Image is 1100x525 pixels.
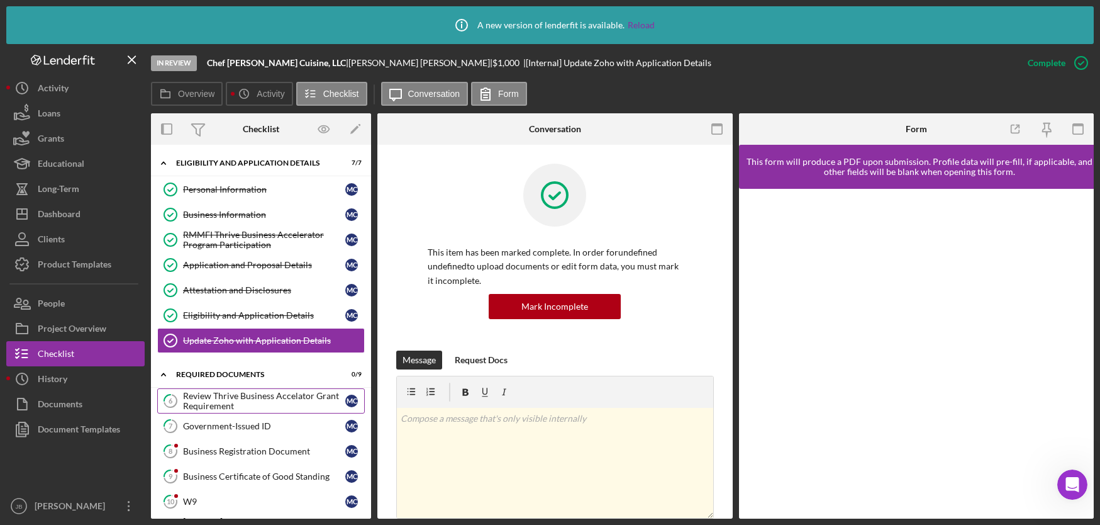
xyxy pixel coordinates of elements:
p: Hi [PERSON_NAME] [25,89,226,111]
div: People [38,291,65,319]
div: History [38,366,67,395]
div: Request Docs [455,351,508,370]
label: Activity [257,89,284,99]
div: Recent messageProfile image for ChristinaRate your conversation[PERSON_NAME]•21h ago [13,148,239,214]
button: Mark Incomplete [489,294,621,319]
div: Pipeline and Forecast View [26,285,211,298]
div: Form [906,124,927,134]
a: Reload [628,20,655,30]
b: Chef [PERSON_NAME] Cuisine, LLC [207,57,346,68]
div: Personal Profile Form [26,331,211,344]
div: [PERSON_NAME] [31,494,113,522]
button: Conversation [381,82,469,106]
div: Application and Proposal Details [183,260,345,270]
div: Attestation and Disclosures [183,285,345,295]
a: Business InformationMC [157,202,365,227]
a: 7Government-Issued IDMC [157,414,365,439]
div: In Review [151,55,197,71]
span: Messages [104,424,148,433]
div: Archive a Project [26,308,211,321]
tspan: 7 [169,422,173,430]
button: Checklist [6,341,145,366]
a: Documents [6,392,145,417]
div: | [207,58,348,68]
button: Checklist [296,82,367,106]
div: Recent message [26,159,226,172]
button: People [6,291,145,316]
div: RMMFI Thrive Business Accelerator Program Participation [183,230,345,250]
div: M C [345,284,358,296]
div: This form will produce a PDF upon submission. Profile data will pre-fill, if applicable, and othe... [745,157,1094,177]
span: Home [28,424,56,433]
a: 6Review Thrive Business Accelator Grant RequirementMC [157,388,365,414]
div: Business Information [183,210,345,220]
div: A new version of lenderfit is available. [446,9,655,41]
a: Project Overview [6,316,145,341]
div: Mark Incomplete [521,294,588,319]
label: Overview [178,89,214,99]
a: Eligibility and Application DetailsMC [157,303,365,328]
div: M C [345,470,358,483]
div: Checklist [243,124,279,134]
iframe: Intercom live chat [1057,470,1087,500]
a: Document Templates [6,417,145,442]
a: Update Zoho with Application Details [157,328,365,353]
img: logo [25,24,45,44]
img: Profile image for Christina [182,20,208,45]
div: Archive a Project [18,303,233,326]
div: Checklist [38,341,74,370]
a: 9Business Certificate of Good StandingMC [157,464,365,489]
span: Help [199,424,219,433]
img: Profile image for Christina [26,178,51,203]
div: Business Registration Document [183,446,345,456]
div: Send us a messageWe'll be back online [DATE] [13,361,239,409]
button: Help [168,393,252,443]
span: Rate your conversation [56,178,158,188]
p: How can we help? [25,111,226,132]
div: Message [403,351,436,370]
div: Review Thrive Business Accelator Grant Requirement [183,391,345,411]
div: M C [345,445,358,458]
div: Complete [1028,50,1065,76]
a: History [6,366,145,392]
div: Project Overview [38,316,106,344]
div: Business Certificate of Good Standing [183,471,345,482]
button: Form [471,82,527,106]
button: Activity [226,82,292,106]
div: M C [345,234,358,246]
button: Overview [151,82,223,106]
img: Profile image for Allison [158,20,184,45]
div: 0 / 9 [339,371,362,378]
div: Update Zoho with Application Details [183,336,364,346]
div: Close [216,20,239,43]
tspan: 8 [169,447,172,455]
div: Government-Issued ID [183,421,345,431]
div: W9 [183,497,345,507]
div: Conversation [529,124,581,134]
div: We'll be back online [DATE] [26,385,210,398]
div: Personal Profile Form [18,326,233,349]
button: JB[PERSON_NAME] [6,494,145,519]
a: RMMFI Thrive Business Accelerator Program ParticipationMC [157,227,365,252]
iframe: Lenderfit form [752,201,1083,506]
div: Send us a message [26,372,210,385]
div: Eligibility and Application Details [183,310,345,320]
button: Request Docs [448,351,514,370]
div: Eligibility and Application Details [176,159,330,167]
button: Messages [84,393,167,443]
